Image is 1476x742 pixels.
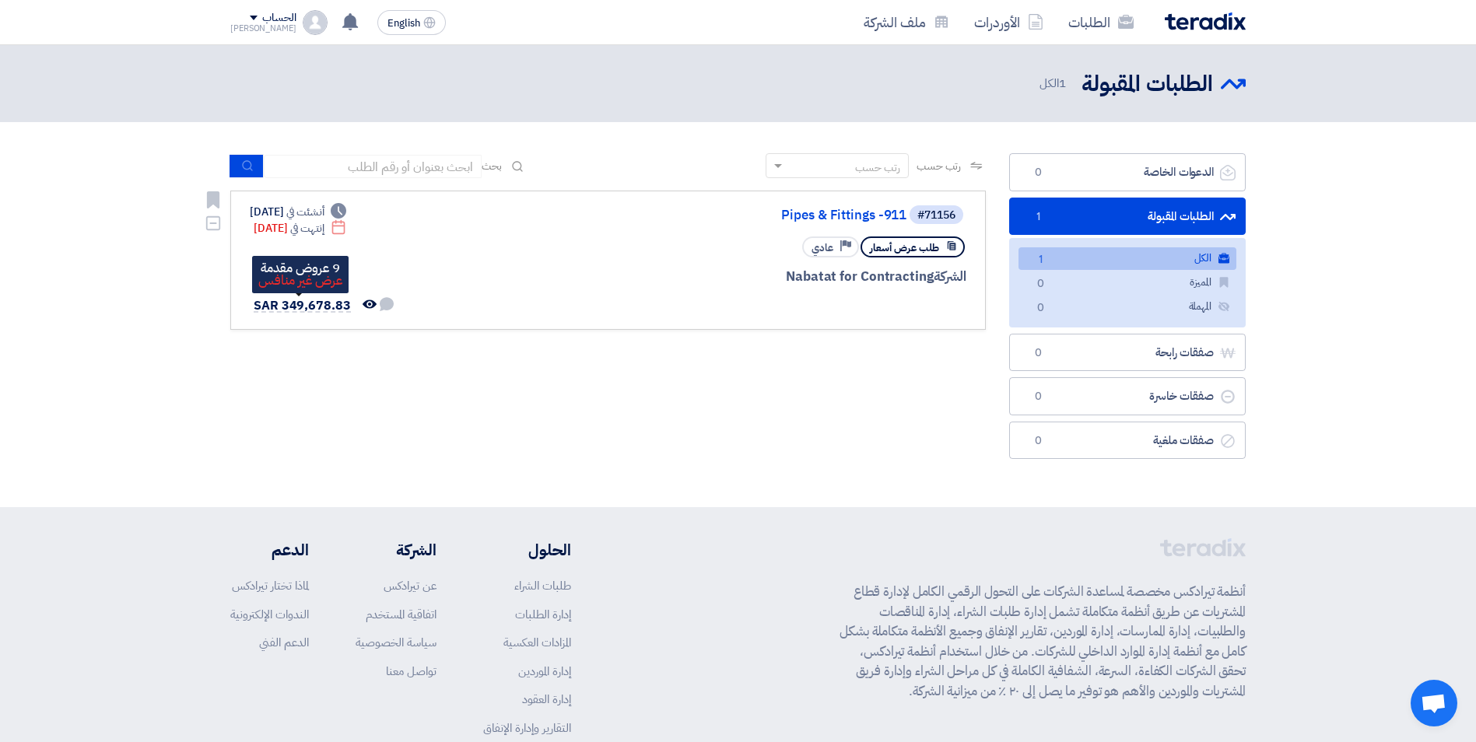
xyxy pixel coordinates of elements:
div: الحساب [262,12,296,25]
div: 9 عروض مقدمة [258,262,342,275]
a: Pipes & Fittings -911 [595,208,906,222]
li: الشركة [356,538,436,562]
span: 0 [1031,300,1050,317]
a: إدارة الموردين [518,663,571,680]
p: أنظمة تيرادكس مخصصة لمساعدة الشركات على التحول الرقمي الكامل لإدارة قطاع المشتريات عن طريق أنظمة ... [840,582,1246,701]
a: صفقات ملغية0 [1009,422,1246,460]
a: إدارة الطلبات [515,606,571,623]
li: الحلول [483,538,571,562]
span: 1 [1031,252,1050,268]
div: Nabatat for Contracting [592,267,966,287]
img: profile_test.png [303,10,328,35]
h2: الطلبات المقبولة [1082,69,1213,100]
a: التقارير وإدارة الإنفاق [483,719,571,737]
a: صفقات خاسرة0 [1009,377,1246,415]
img: Teradix logo [1165,12,1246,30]
span: الكل [1040,75,1069,93]
span: 1 [1059,75,1066,92]
span: بحث [482,158,502,174]
a: الدعم الفني [259,634,309,651]
div: [PERSON_NAME] [230,24,296,33]
a: لماذا تختار تيرادكس [232,577,309,594]
span: رتب حسب [917,158,961,174]
a: المهملة [1018,296,1236,318]
div: Open chat [1411,680,1457,726]
span: طلب عرض أسعار [870,240,939,255]
div: عرض غير منافس [258,275,342,287]
span: الشركة [934,267,967,286]
a: الطلبات [1056,4,1146,40]
a: سياسة الخصوصية [356,634,436,651]
span: English [387,18,420,29]
a: اتفاقية المستخدم [366,606,436,623]
span: 0 [1031,276,1050,292]
input: ابحث بعنوان أو رقم الطلب [264,155,482,178]
span: إنتهت في [290,220,324,236]
a: إدارة العقود [522,691,571,708]
span: أنشئت في [286,204,324,220]
span: 1 [1029,209,1047,225]
button: English [377,10,446,35]
div: [DATE] [254,220,346,236]
span: 0 [1029,433,1047,449]
a: الطلبات المقبولة1 [1009,198,1246,236]
a: الأوردرات [962,4,1056,40]
a: عن تيرادكس [384,577,436,594]
a: الدعوات الخاصة0 [1009,153,1246,191]
a: تواصل معنا [386,663,436,680]
a: الكل [1018,247,1236,270]
a: المزادات العكسية [503,634,571,651]
div: #71156 [917,210,955,221]
li: الدعم [230,538,309,562]
span: 0 [1029,345,1047,361]
div: رتب حسب [855,159,900,176]
a: طلبات الشراء [514,577,571,594]
a: ملف الشركة [851,4,962,40]
a: صفقات رابحة0 [1009,334,1246,372]
a: الندوات الإلكترونية [230,606,309,623]
span: عادي [812,240,833,255]
span: 0 [1029,165,1047,180]
span: 0 [1029,389,1047,404]
span: SAR 349,678.83 [254,296,351,315]
div: [DATE] [250,204,346,220]
a: المميزة [1018,271,1236,294]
